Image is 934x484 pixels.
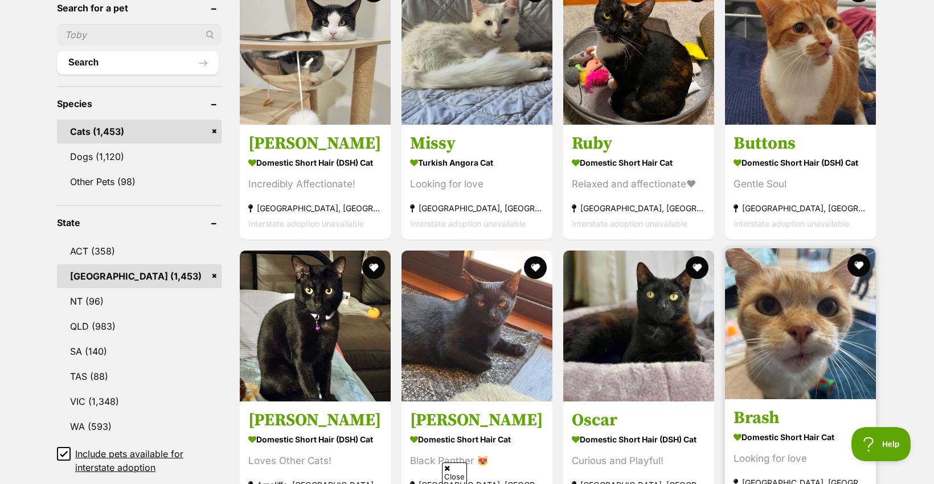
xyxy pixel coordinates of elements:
h3: [PERSON_NAME] [248,410,382,432]
h3: Brash [734,408,867,429]
a: Cats (1,453) [57,120,222,143]
strong: [GEOGRAPHIC_DATA], [GEOGRAPHIC_DATA] [734,200,867,216]
header: Species [57,99,222,109]
a: WA (593) [57,415,222,438]
a: [PERSON_NAME] Domestic Short Hair (DSH) Cat Incredibly Affectionate! [GEOGRAPHIC_DATA], [GEOGRAPH... [240,124,391,240]
a: NT (96) [57,289,222,313]
span: Interstate adoption unavailable [572,219,687,228]
div: Looking for love [410,177,544,192]
a: Buttons Domestic Short Hair (DSH) Cat Gentle Soul [GEOGRAPHIC_DATA], [GEOGRAPHIC_DATA] Interstate... [725,124,876,240]
header: State [57,218,222,228]
strong: Domestic Short Hair Cat [572,154,706,171]
button: Search [57,51,219,74]
iframe: Help Scout Beacon - Open [851,427,911,461]
a: [GEOGRAPHIC_DATA] (1,453) [57,264,222,288]
a: ACT (358) [57,239,222,263]
div: Curious and Playful! [572,454,706,469]
h3: Ruby [572,133,706,154]
div: Looking for love [734,452,867,467]
input: Toby [57,24,222,46]
button: favourite [524,256,547,279]
div: Relaxed and affectionate❤ [572,177,706,192]
strong: Domestic Short Hair (DSH) Cat [248,154,382,171]
strong: Domestic Short Hair Cat [734,429,867,446]
div: Incredibly Affectionate! [248,177,382,192]
header: Search for a pet [57,3,222,13]
img: Brash - Domestic Short Hair Cat [725,248,876,399]
a: Include pets available for interstate adoption [57,447,222,474]
span: Include pets available for interstate adoption [75,447,222,474]
img: Oscar - Domestic Short Hair (DSH) Cat [563,251,714,401]
h3: Missy [410,133,544,154]
span: Interstate adoption unavailable [734,219,849,228]
a: Missy Turkish Angora Cat Looking for love [GEOGRAPHIC_DATA], [GEOGRAPHIC_DATA] Interstate adoptio... [402,124,552,240]
div: Black Panther 😻 [410,454,544,469]
strong: [GEOGRAPHIC_DATA], [GEOGRAPHIC_DATA] [410,200,544,216]
h3: Oscar [572,410,706,432]
span: Interstate adoption unavailable [410,219,526,228]
span: Interstate adoption unavailable [248,219,364,228]
a: Dogs (1,120) [57,145,222,169]
h3: [PERSON_NAME] [248,133,382,154]
div: Gentle Soul [734,177,867,192]
a: Ruby Domestic Short Hair Cat Relaxed and affectionate❤ [GEOGRAPHIC_DATA], [GEOGRAPHIC_DATA] Inter... [563,124,714,240]
button: favourite [362,256,385,279]
strong: [GEOGRAPHIC_DATA], [GEOGRAPHIC_DATA] [248,200,382,216]
strong: Domestic Short Hair Cat [410,432,544,448]
strong: Domestic Short Hair (DSH) Cat [734,154,867,171]
div: Loves Other Cats! [248,454,382,469]
a: VIC (1,348) [57,389,222,413]
h3: [PERSON_NAME] [410,410,544,432]
img: Bobby - Domestic Short Hair (DSH) Cat [240,251,391,401]
strong: Turkish Angora Cat [410,154,544,171]
a: QLD (983) [57,314,222,338]
a: Other Pets (98) [57,170,222,194]
strong: Domestic Short Hair (DSH) Cat [572,432,706,448]
button: favourite [847,254,870,277]
strong: Domestic Short Hair (DSH) Cat [248,432,382,448]
a: TAS (88) [57,364,222,388]
h3: Buttons [734,133,867,154]
strong: [GEOGRAPHIC_DATA], [GEOGRAPHIC_DATA] [572,200,706,216]
span: Close [442,462,467,482]
button: favourite [686,256,708,279]
img: Perry - Domestic Short Hair Cat [402,251,552,401]
a: SA (140) [57,339,222,363]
